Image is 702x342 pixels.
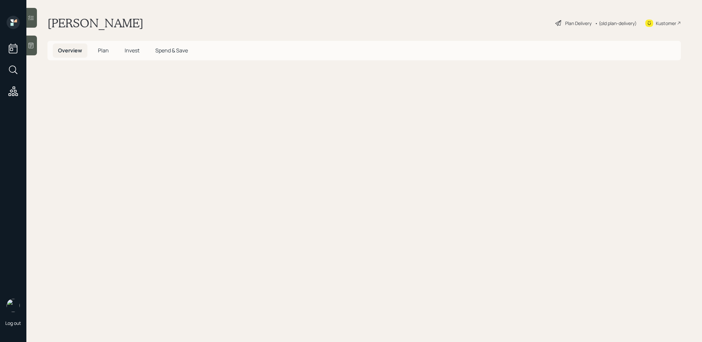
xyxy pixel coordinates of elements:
[5,320,21,326] div: Log out
[565,20,592,27] div: Plan Delivery
[47,16,143,30] h1: [PERSON_NAME]
[595,20,637,27] div: • (old plan-delivery)
[58,47,82,54] span: Overview
[656,20,676,27] div: Kustomer
[7,299,20,312] img: treva-nostdahl-headshot.png
[155,47,188,54] span: Spend & Save
[125,47,139,54] span: Invest
[98,47,109,54] span: Plan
